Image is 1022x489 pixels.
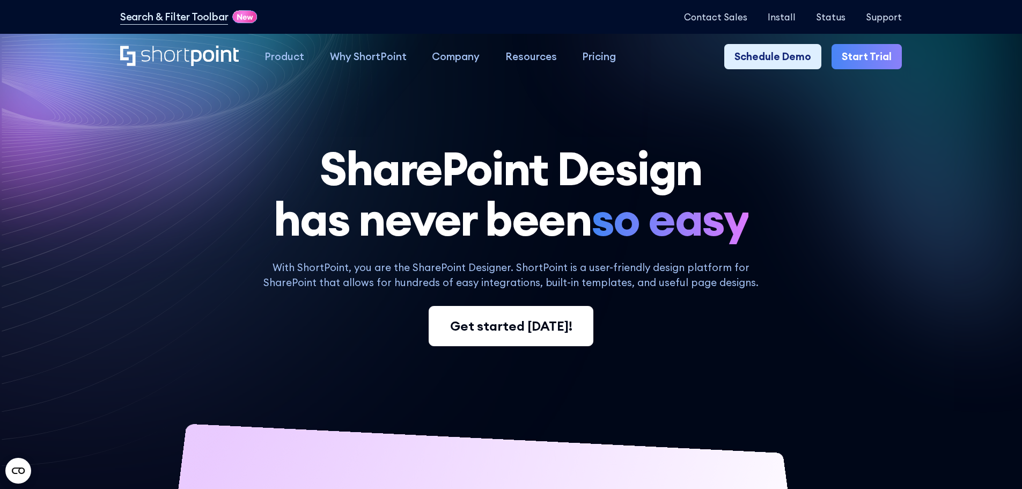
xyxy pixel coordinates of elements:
div: Resources [505,49,557,64]
a: Contact Sales [684,12,747,22]
div: Why ShortPoint [330,49,407,64]
a: Get started [DATE]! [429,306,593,347]
button: Open CMP widget [5,458,31,484]
a: Schedule Demo [724,44,821,70]
div: Pricing [582,49,616,64]
a: Resources [492,44,570,70]
iframe: Chat Widget [968,437,1022,489]
a: Home [120,46,239,68]
span: so easy [591,194,748,244]
a: Search & Filter Toolbar [120,9,229,25]
a: Start Trial [832,44,902,70]
h1: SharePoint Design has never been [120,143,902,245]
a: Pricing [570,44,629,70]
p: With ShortPoint, you are the SharePoint Designer. ShortPoint is a user-friendly design platform f... [252,260,769,290]
a: Support [866,12,902,22]
a: Why ShortPoint [317,44,420,70]
div: Company [432,49,480,64]
a: Product [252,44,317,70]
a: Install [768,12,796,22]
div: Product [264,49,304,64]
div: Get started [DATE]! [450,317,572,336]
a: Status [816,12,845,22]
a: Company [419,44,492,70]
